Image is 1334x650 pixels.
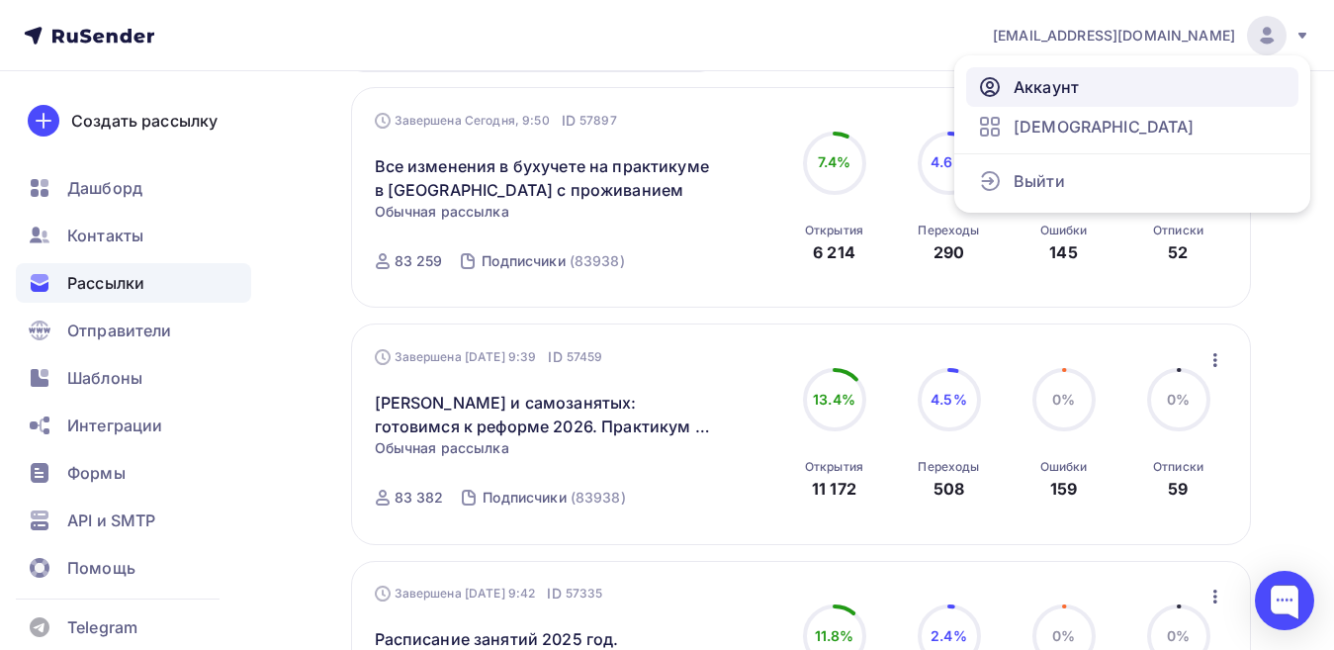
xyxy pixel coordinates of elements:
a: Шаблоны [16,358,251,398]
div: 59 [1168,477,1188,501]
span: Отправители [67,319,172,342]
span: Telegram [67,615,137,639]
a: [PERSON_NAME] и самозанятых: готовимся к реформе 2026. Практикум в [GEOGRAPHIC_DATA] [375,391,714,438]
div: 159 [1050,477,1077,501]
a: Отправители [16,311,251,350]
div: 508 [934,477,964,501]
a: Подписчики (83938) [480,245,626,277]
span: [EMAIL_ADDRESS][DOMAIN_NAME] [993,26,1235,46]
a: [EMAIL_ADDRESS][DOMAIN_NAME] [993,16,1310,55]
span: ID [547,584,561,604]
span: Помощь [67,556,135,580]
span: 57459 [567,347,603,367]
div: Открытия [805,223,863,238]
a: Подписчики (83938) [481,482,627,513]
span: ID [548,347,562,367]
span: Формы [67,461,126,485]
div: Ошибки [1040,223,1088,238]
div: Отписки [1153,223,1203,238]
div: 83 382 [395,488,444,508]
div: Подписчики [482,251,565,271]
span: API и SMTP [67,509,155,532]
div: Отписки [1153,459,1203,475]
span: Аккаунт [1014,75,1079,99]
div: 290 [934,240,964,264]
div: Создать рассылку [71,109,218,133]
span: Обычная рассылка [375,202,509,222]
span: 7.4% [818,153,851,170]
span: 13.4% [813,391,855,408]
a: Формы [16,453,251,493]
div: (83938) [570,251,625,271]
div: Завершена [DATE] 9:42 [375,584,603,604]
ul: [EMAIL_ADDRESS][DOMAIN_NAME] [954,55,1310,213]
span: 11.8% [815,627,854,644]
div: 11 172 [812,477,856,501]
div: Подписчики [483,488,566,508]
span: ID [562,111,576,131]
span: Интеграции [67,414,162,437]
span: Обычная рассылка [375,438,509,458]
div: 83 259 [395,251,443,271]
span: Выйти [1014,169,1065,193]
div: 6 214 [813,240,855,264]
span: 0% [1167,391,1190,408]
div: Переходы [918,223,979,238]
a: Контакты [16,216,251,255]
span: [DEMOGRAPHIC_DATA] [1014,115,1195,139]
span: 0% [1052,391,1075,408]
div: Открытия [805,459,863,475]
span: 4.5% [931,391,967,408]
span: Шаблоны [67,366,142,390]
span: Контакты [67,224,143,247]
a: Все изменения в бухучете на практикуме в [GEOGRAPHIC_DATA] с проживанием [375,154,714,202]
span: 2.4% [931,627,967,644]
span: 57335 [566,584,603,604]
div: (83938) [571,488,626,508]
span: Дашборд [67,176,142,200]
div: Переходы [918,459,979,475]
div: 145 [1049,240,1077,264]
div: 52 [1168,240,1188,264]
div: Завершена Сегодня, 9:50 [375,111,617,131]
span: 57897 [579,111,617,131]
span: 4.6% [931,153,967,170]
div: Завершена [DATE] 9:39 [375,347,603,367]
a: Рассылки [16,263,251,303]
span: 0% [1167,627,1190,644]
div: Ошибки [1040,459,1088,475]
span: 0% [1052,627,1075,644]
a: Дашборд [16,168,251,208]
span: Рассылки [67,271,144,295]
